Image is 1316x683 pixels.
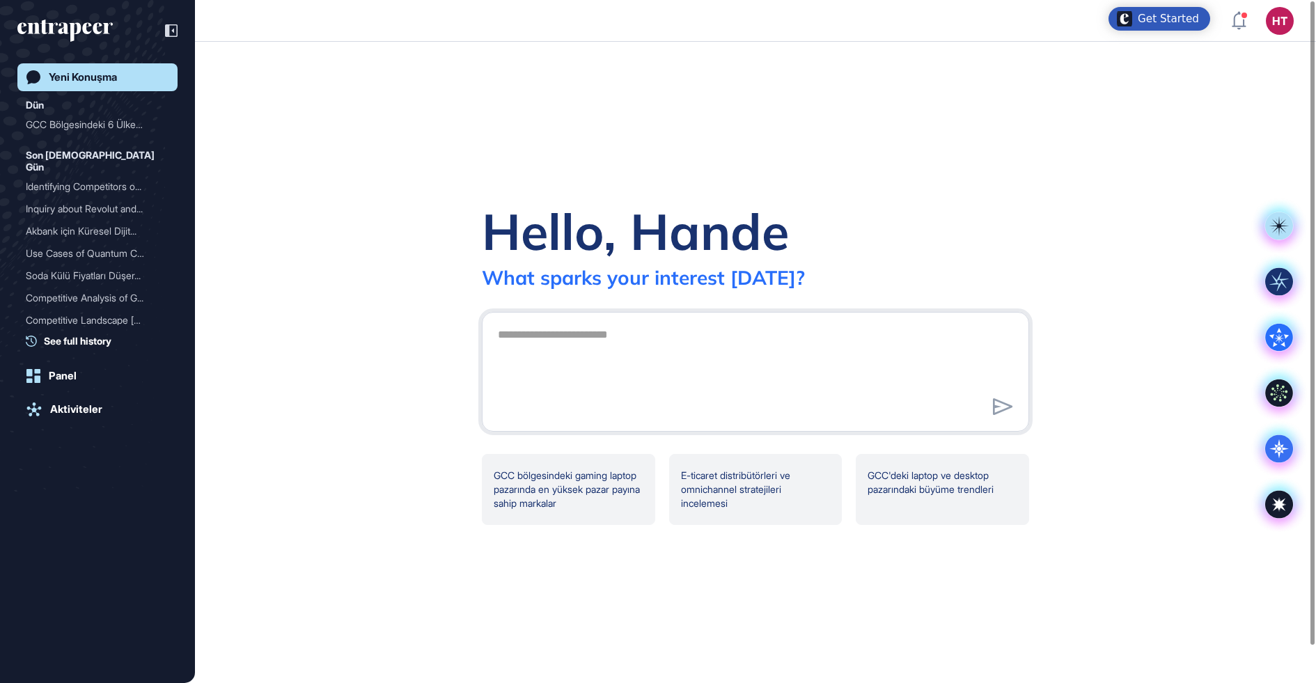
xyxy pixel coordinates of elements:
a: Panel [17,362,178,390]
div: Inquiry about Revolut and JPMorgan [26,198,169,220]
div: GCC'deki laptop ve desktop pazarındaki büyüme trendleri [856,454,1029,525]
a: Yeni Konuşma [17,63,178,91]
div: Akbank için Küresel Dijit... [26,220,158,242]
a: See full history [26,333,178,348]
div: Get Started [1138,12,1199,26]
div: Aktiviteler [50,403,102,416]
div: Panel [49,370,77,382]
div: GCC Bölgesindeki 6 Ülkede... [26,113,158,136]
div: Competitive Analysis of G... [26,287,158,309]
div: What sparks your interest [DATE]? [482,265,805,290]
img: launcher-image-alternative-text [1117,11,1132,26]
a: Aktiviteler [17,395,178,423]
div: Use Cases of Quantum Computing in Manufacturing: Insights from Ford Otosan and Beyond [26,242,169,265]
div: Soda Külü Fiyatları Düşerken Şişecam'daki Uygulamalar ve Stratejiler [26,265,169,287]
div: Dün [26,97,44,113]
div: Competitive Landscape [PERSON_NAME]... [26,309,158,331]
div: Inquiry about Revolut and... [26,198,158,220]
div: Competitive Landscape Analysis of Gaming Laptops in the GCC Region [26,309,169,331]
div: Akbank için Küresel Dijital Dönüşüm ve Teknoloji Yatırımları Üzerine Yenilikçi Use Case'ler [26,220,169,242]
div: Open Get Started checklist [1109,7,1210,31]
div: GCC bölgesindeki gaming laptop pazarında en yüksek pazar payına sahip markalar [482,454,655,525]
div: GCC Bölgesindeki 6 Ülkede Gaming Laptop, Laptop ve Desktop Pazar Analizi: Büyüklük, Trendler ve E... [26,113,169,136]
div: Yeni Konuşma [49,71,117,84]
button: HT [1266,7,1294,35]
div: Son [DEMOGRAPHIC_DATA] Gün [26,147,169,175]
div: Identifying Competitors o... [26,175,158,198]
div: Competitive Analysis of Gaming Laptops in the GCC: ERAZER vs ASUS vs Razer in UAE, KSA, and Qatar [26,287,169,309]
div: Identifying Competitors of Revolut [26,175,169,198]
div: E-ticaret distribütörleri ve omnichannel stratejileri incelemesi [669,454,843,525]
div: Hello, Hande [482,200,789,262]
div: entrapeer-logo [17,19,113,42]
span: See full history [44,333,111,348]
div: Soda Külü Fiyatları Düşer... [26,265,158,287]
div: Use Cases of Quantum Comp... [26,242,158,265]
